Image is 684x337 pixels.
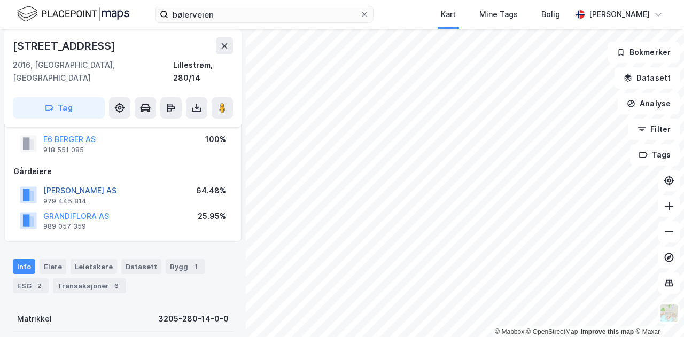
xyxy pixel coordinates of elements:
div: Info [13,259,35,274]
div: 64.48% [196,184,226,197]
div: Leietakere [71,259,117,274]
div: Kart [441,8,456,21]
div: Datasett [121,259,161,274]
div: 100% [205,133,226,146]
div: Transaksjoner [53,278,126,293]
input: Søk på adresse, matrikkel, gårdeiere, leietakere eller personer [168,6,360,22]
div: Lillestrøm, 280/14 [173,59,233,84]
button: Tag [13,97,105,119]
button: Tags [630,144,680,166]
div: Mine Tags [479,8,518,21]
div: 2 [34,280,44,291]
button: Bokmerker [608,42,680,63]
div: 2016, [GEOGRAPHIC_DATA], [GEOGRAPHIC_DATA] [13,59,173,84]
div: 3205-280-14-0-0 [158,312,229,325]
div: Bolig [541,8,560,21]
button: Analyse [618,93,680,114]
div: 918 551 085 [43,146,84,154]
div: 979 445 814 [43,197,87,206]
div: 6 [111,280,122,291]
a: OpenStreetMap [526,328,578,335]
div: 25.95% [198,210,226,223]
a: Improve this map [581,328,634,335]
div: 1 [190,261,201,272]
button: Datasett [615,67,680,89]
div: [STREET_ADDRESS] [13,37,118,54]
div: Bygg [166,259,205,274]
iframe: Chat Widget [631,286,684,337]
div: [PERSON_NAME] [589,8,650,21]
div: Eiere [40,259,66,274]
div: ESG [13,278,49,293]
button: Filter [628,119,680,140]
div: Gårdeiere [13,165,232,178]
div: 989 057 359 [43,222,86,231]
a: Mapbox [495,328,524,335]
div: Matrikkel [17,312,52,325]
img: logo.f888ab2527a4732fd821a326f86c7f29.svg [17,5,129,23]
